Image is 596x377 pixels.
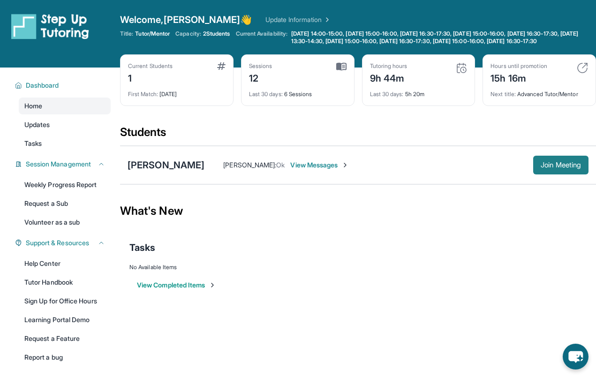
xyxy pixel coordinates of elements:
img: card [336,62,347,71]
button: Join Meeting [533,156,588,174]
div: Students [120,125,596,145]
div: Hours until promotion [490,62,547,70]
button: Session Management [22,159,105,169]
img: Chevron-Right [341,161,349,169]
a: Home [19,98,111,114]
img: card [217,62,226,70]
span: Support & Resources [26,238,89,248]
a: Help Center [19,255,111,272]
span: Join Meeting [541,162,581,168]
span: Dashboard [26,81,59,90]
a: Tutor Handbook [19,274,111,291]
button: chat-button [563,344,588,369]
button: View Completed Items [137,280,216,290]
a: Update Information [265,15,331,24]
span: Capacity: [175,30,201,38]
a: Request a Feature [19,330,111,347]
span: Updates [24,120,50,129]
div: [DATE] [128,85,226,98]
a: Learning Portal Demo [19,311,111,328]
img: logo [11,13,89,39]
span: 2 Students [203,30,230,38]
span: Tutor/Mentor [135,30,170,38]
div: Tutoring hours [370,62,407,70]
a: Tasks [19,135,111,152]
span: Welcome, [PERSON_NAME] 👋 [120,13,252,26]
span: Tasks [129,241,155,254]
a: Sign Up for Office Hours [19,293,111,309]
div: 5h 20m [370,85,468,98]
a: Updates [19,116,111,133]
a: [DATE] 14:00-15:00, [DATE] 15:00-16:00, [DATE] 16:30-17:30, [DATE] 15:00-16:00, [DATE] 16:30-17:3... [289,30,596,45]
img: card [456,62,467,74]
span: First Match : [128,90,158,98]
span: Last 30 days : [370,90,404,98]
div: 6 Sessions [249,85,347,98]
div: No Available Items [129,264,587,271]
button: Support & Resources [22,238,105,248]
div: 1 [128,70,173,85]
a: Report a bug [19,349,111,366]
a: Request a Sub [19,195,111,212]
div: Advanced Tutor/Mentor [490,85,588,98]
button: Dashboard [22,81,105,90]
span: Ok [276,161,285,169]
span: Next title : [490,90,516,98]
img: card [577,62,588,74]
div: 9h 44m [370,70,407,85]
a: Volunteer as a sub [19,214,111,231]
span: View Messages [290,160,349,170]
a: Weekly Progress Report [19,176,111,193]
span: [DATE] 14:00-15:00, [DATE] 15:00-16:00, [DATE] 16:30-17:30, [DATE] 15:00-16:00, [DATE] 16:30-17:3... [291,30,594,45]
div: 12 [249,70,272,85]
div: Sessions [249,62,272,70]
div: What's New [120,190,596,232]
span: Tasks [24,139,42,148]
span: Session Management [26,159,91,169]
span: Home [24,101,42,111]
img: Chevron Right [322,15,331,24]
span: [PERSON_NAME] : [223,161,276,169]
div: Current Students [128,62,173,70]
div: 15h 16m [490,70,547,85]
span: Title: [120,30,133,38]
span: Current Availability: [236,30,287,45]
span: Last 30 days : [249,90,283,98]
div: [PERSON_NAME] [128,158,204,172]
